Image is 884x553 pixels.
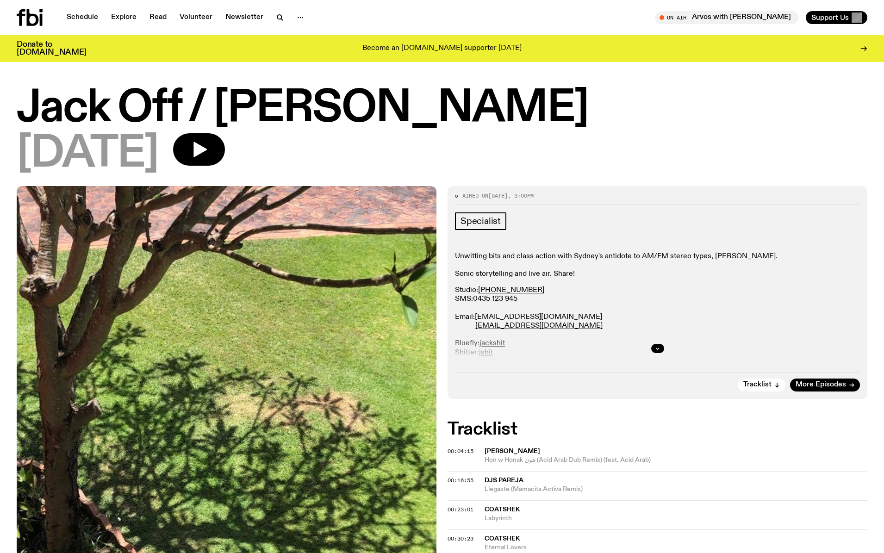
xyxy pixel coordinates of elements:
[448,535,473,542] span: 00:30:23
[144,11,172,24] a: Read
[448,506,473,513] span: 00:23:01
[655,11,798,24] button: On AirArvos with [PERSON_NAME]
[17,41,87,56] h3: Donate to [DOMAIN_NAME]
[17,133,158,175] span: [DATE]
[796,381,846,388] span: More Episodes
[475,322,603,329] a: [EMAIL_ADDRESS][DOMAIN_NAME]
[475,313,602,321] a: [EMAIL_ADDRESS][DOMAIN_NAME]
[448,447,473,455] span: 00:04:15
[455,286,860,392] p: Studio: SMS: Email: Bluefly: Shitter: Instagran: Fakebook: Home:
[455,252,860,279] p: Unwitting bits and class action with Sydney's antidote to AM/FM stereo types, [PERSON_NAME]. Soni...
[448,507,473,512] button: 00:23:01
[508,192,534,199] span: , 3:00pm
[485,485,867,494] span: Llegaste (Mamacita Activa Remix)
[448,536,473,541] button: 00:30:23
[473,295,517,303] a: 0435 123 945
[485,543,867,552] span: Eternal Lovers
[61,11,104,24] a: Schedule
[17,88,867,130] h1: Jack Off / [PERSON_NAME]
[488,192,508,199] span: [DATE]
[485,506,520,513] span: coatshek
[485,477,523,484] span: DJs Pareja
[811,13,849,22] span: Support Us
[174,11,218,24] a: Volunteer
[485,448,540,454] span: [PERSON_NAME]
[362,44,522,53] p: Become an [DOMAIN_NAME] supporter [DATE]
[485,456,867,465] span: Hon w Honak هون (Acid Arab Dub Remix) (feat. Acid Arab)
[448,449,473,454] button: 00:04:15
[806,11,867,24] button: Support Us
[461,216,501,226] span: Specialist
[462,192,488,199] span: Aired on
[485,535,520,542] span: coatshek
[448,421,867,438] h2: Tracklist
[455,212,506,230] a: Specialist
[738,379,785,391] button: Tracklist
[448,478,473,483] button: 00:16:55
[743,381,772,388] span: Tracklist
[485,514,867,523] span: Labyrinth
[478,286,544,294] a: [PHONE_NUMBER]
[106,11,142,24] a: Explore
[220,11,269,24] a: Newsletter
[448,477,473,484] span: 00:16:55
[790,379,860,391] a: More Episodes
